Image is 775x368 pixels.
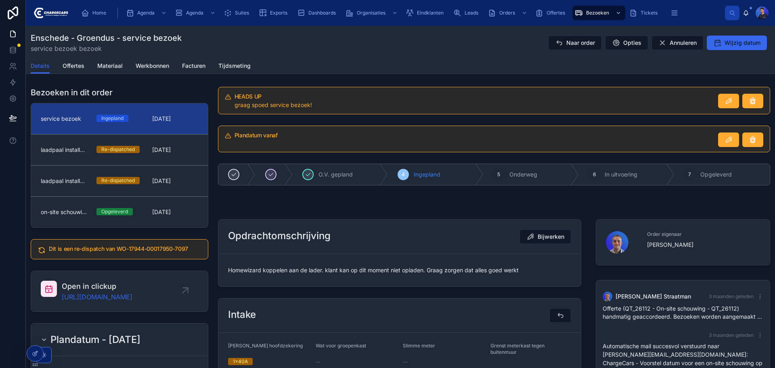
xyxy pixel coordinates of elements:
h5: Plandatum vanaf [235,132,712,138]
span: Agenda [186,10,203,16]
a: Offertes [63,59,84,75]
div: Re-dispatched [101,177,135,184]
a: Dashboards [295,6,341,20]
h2: Plandatum - [DATE] [50,333,140,346]
span: [PERSON_NAME] hoofdzekering [228,343,303,349]
span: Wat voor groepenkast [316,343,366,349]
span: Opgeleverd [700,170,732,179]
a: Offertes [533,6,571,20]
a: Home [79,6,112,20]
span: 7 [688,171,691,178]
span: Suites [235,10,249,16]
h2: Intake [228,308,256,321]
span: graag spoed service bezoek! [235,101,312,108]
div: Re-dispatched [101,146,135,153]
a: on-site schouwingOpgeleverd[DATE] [31,196,208,227]
span: [DATE] [152,177,198,185]
span: -- [316,358,320,366]
img: App logo [32,6,68,19]
span: Werkbonnen [136,62,169,70]
span: Tickets [641,10,658,16]
span: Homewizard koppelen aan de lader. klant kan op dit moment niet opladen. Graag zorgen dat alles go... [228,266,571,274]
a: service bezoekIngepland[DATE] [31,103,208,134]
span: Facturen [182,62,205,70]
a: Leads [451,6,484,20]
span: Bijwerken [538,233,564,241]
button: Annuleren [651,36,704,50]
span: Onderweg [509,170,537,179]
a: [URL][DOMAIN_NAME] [62,292,132,302]
span: -- [403,358,408,366]
span: Annuleren [670,39,697,47]
button: Wijzig datum [707,36,767,50]
span: Exports [270,10,287,16]
h1: Enschede - Groendus - service bezoek [31,32,182,44]
button: Naar order [548,36,602,50]
span: Offertes [547,10,565,16]
span: Materiaal [97,62,123,70]
span: Slimme meter [403,343,435,349]
span: Offerte (QT_26112 - On-site schouwing - QT_26112) handmatig geaccordeerd. Bezoeken worden aangema... [603,305,762,320]
div: graag spoed service bezoek! [235,101,712,109]
span: [PERSON_NAME] Straatman [616,292,691,301]
span: Grenst meterkast tegen buitenmuur [490,343,545,355]
a: Organisaties [343,6,402,20]
span: O.V. gepland [318,170,353,179]
span: Agenda [137,10,155,16]
span: Details [31,62,50,70]
a: Tijdsmeting [218,59,251,75]
span: service bezoek [41,115,81,123]
a: Exports [256,6,293,20]
a: Eindklanten [403,6,449,20]
a: laadpaal installatieRe-dispatched[DATE] [31,134,208,165]
a: Agenda [172,6,220,20]
div: Ingepland [101,115,124,122]
span: Bezoeken [586,10,609,16]
span: Tijdsmeting [218,62,251,70]
a: laadpaal installatieRe-dispatched[DATE] [31,165,208,196]
span: [DATE] [152,146,198,154]
a: Materiaal [97,59,123,75]
span: 3 maanden geleden [709,293,754,299]
span: Orders [499,10,515,16]
span: service bezoek bezoek [31,44,182,53]
span: on-site schouwing [41,208,87,216]
span: Ingepland [414,170,440,179]
button: Bijwerken [519,229,571,244]
span: Organisaties [357,10,385,16]
span: Naar order [566,39,595,47]
span: Opties [623,39,641,47]
a: Open in clickup[URL][DOMAIN_NAME] [31,271,208,311]
span: In uitvoering [605,170,637,179]
span: 3 maanden geleden [709,332,754,338]
button: Opties [605,36,648,50]
span: laadpaal installatie [41,146,87,154]
div: Opgeleverd [101,208,128,215]
span: laadpaal installatie [41,177,87,185]
span: Dashboards [308,10,336,16]
span: Home [92,10,106,16]
a: Details [31,59,50,74]
span: 4 [402,171,405,178]
a: Bezoeken [572,6,625,20]
h5: HEADS UP [235,94,712,99]
a: Suites [221,6,255,20]
span: 6 [593,171,596,178]
h2: Opdrachtomschrijving [228,229,331,242]
span: [DATE] [152,208,198,216]
a: Orders [486,6,531,20]
span: Open in clickup [62,281,132,292]
a: Facturen [182,59,205,75]
span: 5 [497,171,500,178]
span: [DATE] [152,115,198,123]
span: Leads [465,10,478,16]
span: [PERSON_NAME] [647,241,760,249]
span: Order eigenaar [647,231,760,238]
span: Offertes [63,62,84,70]
a: Werkbonnen [136,59,169,75]
a: Tickets [627,6,663,20]
div: scrollable content [75,4,725,22]
h5: Dit is een re-dispatch van WO-17944-00017950-7097 [49,246,201,252]
h1: Bezoeken in dit order [31,87,113,98]
span: Eindklanten [417,10,444,16]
